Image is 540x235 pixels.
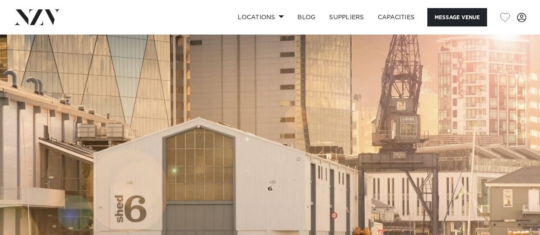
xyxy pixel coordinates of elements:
a: Capacities [371,8,422,26]
button: Message Venue [427,8,487,26]
a: Locations [231,8,291,26]
a: SUPPLIERS [322,8,371,26]
a: BLOG [291,8,322,26]
img: nzv-logo.png [14,9,60,25]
